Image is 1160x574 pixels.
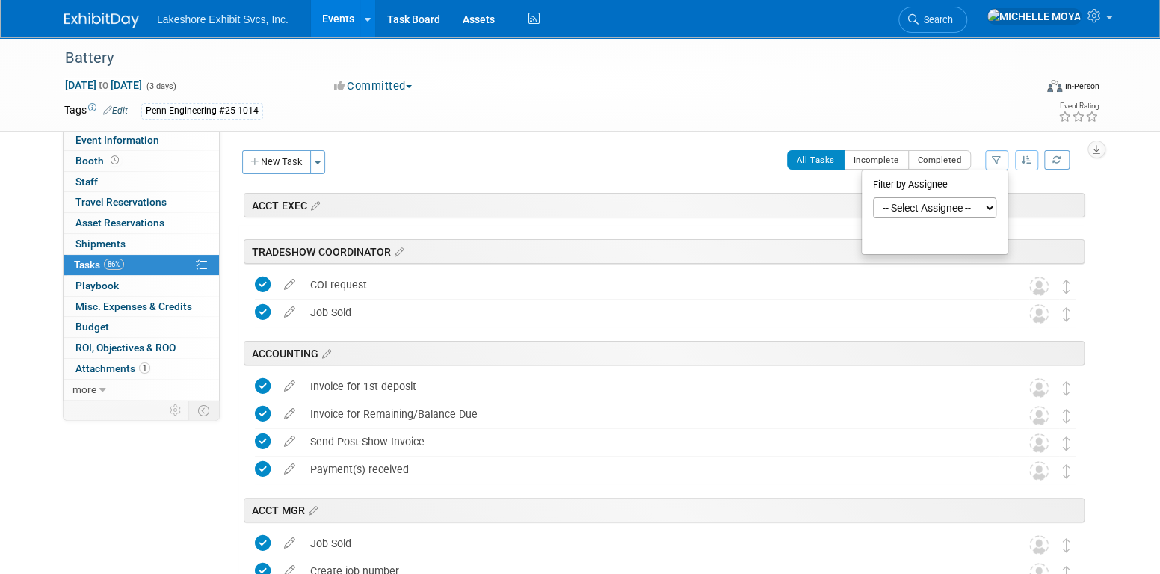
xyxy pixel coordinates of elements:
[277,278,303,291] a: edit
[242,150,311,174] button: New Task
[64,13,139,28] img: ExhibitDay
[277,435,303,448] a: edit
[898,7,967,33] a: Search
[1029,406,1049,425] img: Unassigned
[157,13,289,25] span: Lakeshore Exhibit Svcs, Inc.
[1063,307,1070,321] i: Move task
[64,192,219,212] a: Travel Reservations
[64,234,219,254] a: Shipments
[303,457,999,482] div: Payment(s) received
[987,8,1082,25] img: MICHELLE MOYA
[139,362,150,374] span: 1
[104,259,124,270] span: 86%
[64,102,128,120] td: Tags
[64,380,219,400] a: more
[787,150,845,170] button: All Tasks
[277,380,303,393] a: edit
[305,502,318,517] a: Edit sections
[844,150,909,170] button: Incomplete
[189,401,220,420] td: Toggle Event Tabs
[60,45,1011,72] div: Battery
[64,151,219,171] a: Booth
[318,345,331,360] a: Edit sections
[244,239,1085,264] div: TRADESHOW COORDINATOR
[277,306,303,319] a: edit
[64,130,219,150] a: Event Information
[873,174,996,197] div: Filter by Assignee
[103,105,128,116] a: Edit
[145,81,176,91] span: (3 days)
[303,531,999,556] div: Job Sold
[244,341,1085,365] div: ACCOUNTING
[75,134,159,146] span: Event Information
[64,338,219,358] a: ROI, Objectives & ROO
[1044,150,1070,170] a: Refresh
[75,238,126,250] span: Shipments
[72,383,96,395] span: more
[75,362,150,374] span: Attachments
[75,342,176,354] span: ROI, Objectives & ROO
[64,255,219,275] a: Tasks86%
[1058,102,1099,110] div: Event Rating
[391,244,404,259] a: Edit sections
[277,407,303,421] a: edit
[1029,378,1049,398] img: Unassigned
[307,197,320,212] a: Edit sections
[75,176,98,188] span: Staff
[1029,277,1049,296] img: Unassigned
[75,280,119,291] span: Playbook
[1029,433,1049,453] img: Unassigned
[64,359,219,379] a: Attachments1
[1064,81,1099,92] div: In-Person
[75,217,164,229] span: Asset Reservations
[1063,538,1070,552] i: Move task
[277,537,303,550] a: edit
[75,155,122,167] span: Booth
[1029,304,1049,324] img: Unassigned
[64,172,219,192] a: Staff
[74,259,124,271] span: Tasks
[1029,535,1049,555] img: Unassigned
[141,103,263,119] div: Penn Engineering #25-1014
[1063,464,1070,478] i: Move task
[945,78,1099,100] div: Event Format
[1063,381,1070,395] i: Move task
[64,276,219,296] a: Playbook
[1063,409,1070,423] i: Move task
[64,78,143,92] span: [DATE] [DATE]
[1063,436,1070,451] i: Move task
[1029,461,1049,481] img: Unassigned
[64,213,219,233] a: Asset Reservations
[163,401,189,420] td: Personalize Event Tab Strip
[303,300,999,325] div: Job Sold
[1047,80,1062,92] img: Format-Inperson.png
[908,150,972,170] button: Completed
[303,401,999,427] div: Invoice for Remaining/Balance Due
[244,193,1085,217] div: ACCT EXEC
[1063,280,1070,294] i: Move task
[919,14,953,25] span: Search
[303,429,999,454] div: Send Post-Show Invoice
[108,155,122,166] span: Booth not reserved yet
[303,374,999,399] div: Invoice for 1st deposit
[277,463,303,476] a: edit
[75,321,109,333] span: Budget
[75,300,192,312] span: Misc. Expenses & Credits
[64,317,219,337] a: Budget
[96,79,111,91] span: to
[75,196,167,208] span: Travel Reservations
[244,498,1085,522] div: ACCT MGR
[64,297,219,317] a: Misc. Expenses & Credits
[303,272,999,297] div: COI request
[329,78,418,94] button: Committed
